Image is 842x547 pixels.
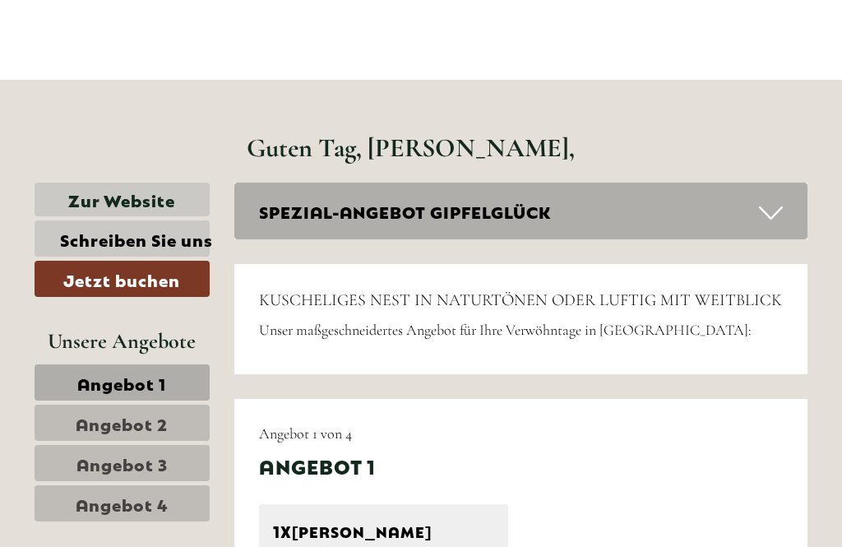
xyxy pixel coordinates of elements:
span: Angebot 4 [76,492,169,515]
div: Guten Tag, wie können wir Ihnen helfen? [12,44,242,95]
span: KUSCHELIGES NEST IN NATURTÖNEN ODER LUFTIG MIT WEITBLICK [259,290,782,310]
h1: Guten Tag, [PERSON_NAME], [247,133,575,162]
div: [GEOGRAPHIC_DATA] [25,48,234,61]
button: Senden [409,426,525,462]
span: Angebot 2 [76,411,168,434]
a: Zur Website [35,183,210,216]
span: Angebot 3 [76,452,168,475]
div: SPEZIAL-ANGEBOT GIPFELGLÜCK [234,183,808,239]
span: Angebot 1 [77,371,166,394]
span: Angebot 1 von 4 [259,424,352,443]
div: [DATE] [233,12,292,40]
a: Jetzt buchen [35,261,210,297]
div: [PERSON_NAME] [273,518,495,542]
b: 1x [273,518,292,541]
span: Unser maßgeschneidertes Angebot für Ihre Verwöhntage in [GEOGRAPHIC_DATA]: [259,321,752,339]
div: Angebot 1 [259,452,376,480]
div: Unsere Angebote [35,326,210,356]
small: 15:00 [25,80,234,91]
a: Schreiben Sie uns [35,220,210,257]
